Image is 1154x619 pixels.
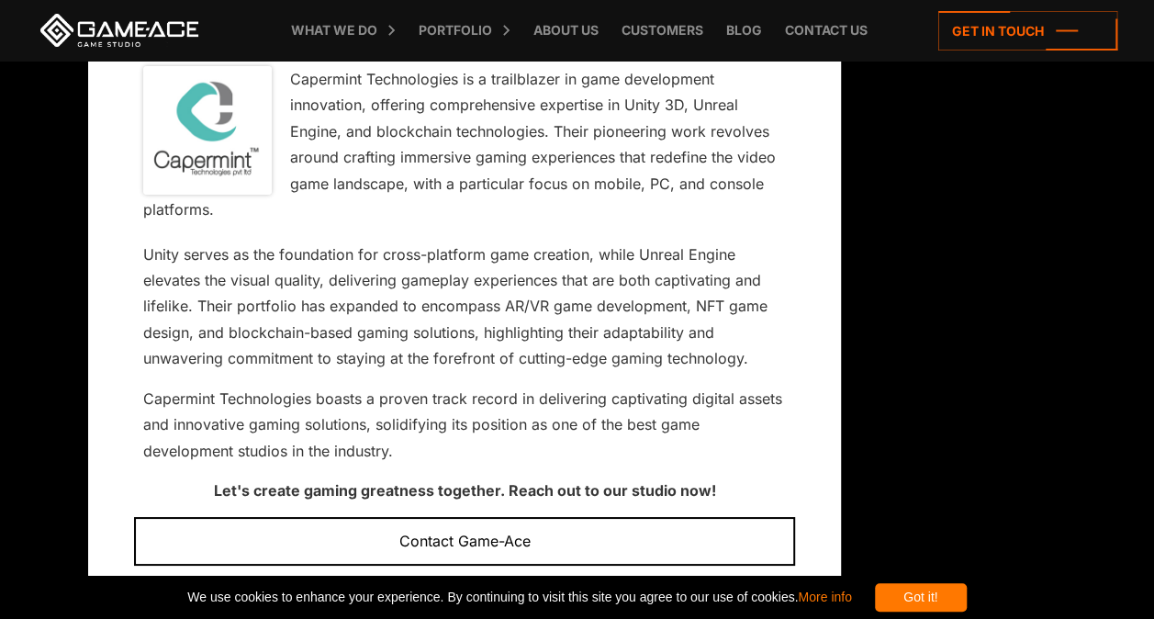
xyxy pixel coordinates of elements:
p: Capermint Technologies boasts a proven track record in delivering captivating digital assets and ... [143,386,786,464]
strong: Let's create gaming greatness together. Reach out to our studio now! [214,481,716,500]
a: More info [798,590,851,604]
a: Get in touch [938,11,1117,51]
p: Unity serves as the foundation for cross-platform game creation, while Unreal Engine elevates the... [143,242,786,372]
img: Capermint Technologies logo [143,66,272,195]
span: We use cookies to enhance your experience. By continuing to visit this site you agree to our use ... [187,583,851,612]
a: Contact Game-Ace [134,517,795,565]
div: Got it! [875,583,967,612]
p: Capermint Technologies is a trailblazer in game development innovation, offering comprehensive ex... [143,66,786,223]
